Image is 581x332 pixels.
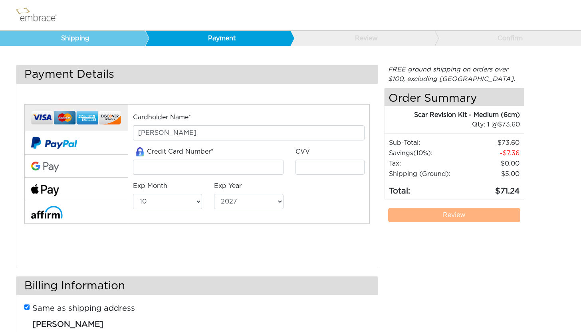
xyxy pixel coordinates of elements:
[133,181,167,191] label: Exp Month
[31,131,77,154] img: paypal-v2.png
[31,109,121,127] img: credit-cards.png
[461,179,520,198] td: 71.24
[133,147,147,156] img: amazon-lock.png
[385,110,520,120] div: Scar Revision Kit - Medium (6cm)
[31,206,63,218] img: affirm-logo.svg
[31,184,59,196] img: fullApplePay.png
[395,120,520,129] div: 1 @
[461,138,520,148] td: 73.60
[214,181,242,191] label: Exp Year
[388,208,520,222] a: Review
[133,147,214,157] label: Credit Card Number*
[145,31,290,46] a: Payment
[16,277,378,295] h3: Billing Information
[389,138,461,148] td: Sub-Total:
[498,121,520,128] span: 73.60
[461,158,520,169] td: 0.00
[133,113,191,122] label: Cardholder Name*
[32,320,103,328] span: [PERSON_NAME]
[389,148,461,158] td: Savings :
[461,148,520,158] td: 7.36
[389,179,461,198] td: Total:
[14,5,66,25] img: logo.png
[31,162,59,173] img: Google-Pay-Logo.svg
[16,65,378,84] h3: Payment Details
[413,150,431,156] span: (10%)
[295,147,310,156] label: CVV
[389,158,461,169] td: Tax:
[290,31,435,46] a: Review
[461,169,520,179] td: $5.00
[385,88,524,106] h4: Order Summary
[32,302,135,314] label: Same as shipping address
[389,169,461,179] td: Shipping (Ground):
[434,31,580,46] a: Confirm
[384,65,524,84] div: FREE ground shipping on orders over $100, excluding [GEOGRAPHIC_DATA].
